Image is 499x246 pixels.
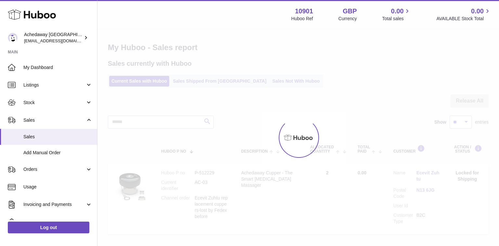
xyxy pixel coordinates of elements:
div: Currency [339,16,357,22]
div: Achedaway [GEOGRAPHIC_DATA] [24,32,83,44]
span: Usage [23,184,92,190]
img: admin@newpb.co.uk [8,33,18,43]
strong: GBP [343,7,357,16]
span: Orders [23,166,85,172]
span: Sales [23,134,92,140]
span: 0.00 [471,7,484,16]
a: 0.00 AVAILABLE Stock Total [436,7,491,22]
span: Sales [23,117,85,123]
strong: 10901 [295,7,313,16]
span: [EMAIL_ADDRESS][DOMAIN_NAME] [24,38,96,43]
div: Huboo Ref [291,16,313,22]
span: My Dashboard [23,64,92,71]
span: Stock [23,100,85,106]
a: 0.00 Total sales [382,7,411,22]
span: Invoicing and Payments [23,201,85,208]
span: Listings [23,82,85,88]
span: Total sales [382,16,411,22]
span: Cases [23,219,92,225]
span: 0.00 [391,7,404,16]
a: Log out [8,222,89,233]
span: Add Manual Order [23,150,92,156]
span: AVAILABLE Stock Total [436,16,491,22]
